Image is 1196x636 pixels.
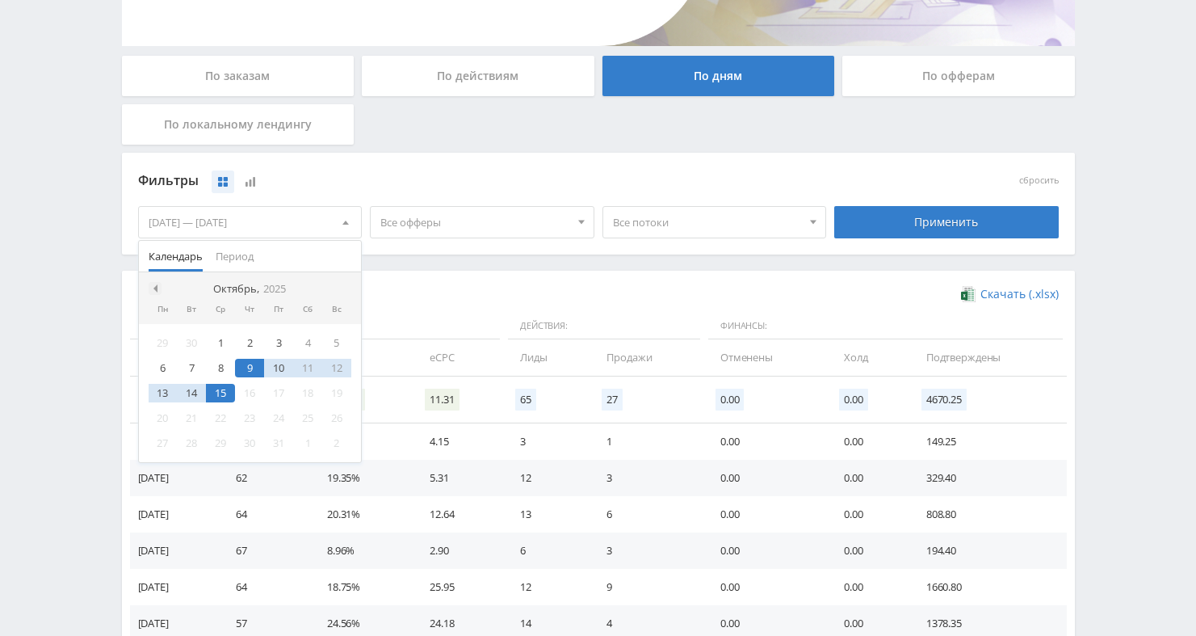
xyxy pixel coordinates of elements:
[504,339,590,376] td: Лиды
[206,434,235,453] div: 29
[828,339,910,376] td: Холд
[961,286,975,302] img: xlsx
[704,496,828,533] td: 0.00
[293,384,322,402] div: 18
[235,305,264,314] div: Чт
[380,207,569,238] span: Все офферы
[122,56,355,96] div: По заказам
[910,460,1067,496] td: 329.40
[130,377,220,423] td: Итого:
[602,389,623,411] span: 27
[293,359,322,377] div: 11
[206,384,235,402] div: 15
[834,206,1059,238] div: Применить
[149,334,178,352] div: 29
[322,384,351,402] div: 19
[130,423,220,460] td: [DATE]
[921,389,967,411] span: 4670.25
[293,334,322,352] div: 4
[910,569,1067,605] td: 1660.80
[413,339,504,376] td: eCPC
[293,305,322,314] div: Сб
[961,287,1058,303] a: Скачать (.xlsx)
[708,313,1063,340] span: Финансы:
[130,533,220,569] td: [DATE]
[264,409,293,428] div: 24
[149,434,178,453] div: 27
[264,434,293,453] div: 31
[220,533,311,569] td: 67
[704,460,828,496] td: 0.00
[220,569,311,605] td: 64
[293,409,322,428] div: 25
[704,569,828,605] td: 0.00
[235,359,264,377] div: 9
[413,496,504,533] td: 12.64
[504,569,590,605] td: 12
[264,359,293,377] div: 10
[590,496,703,533] td: 6
[130,460,220,496] td: [DATE]
[910,496,1067,533] td: 808.80
[413,423,504,460] td: 4.15
[220,496,311,533] td: 64
[311,569,413,605] td: 18.75%
[504,533,590,569] td: 6
[207,282,292,295] div: Октябрь,
[425,389,459,411] span: 11.31
[828,496,910,533] td: 0.00
[504,496,590,533] td: 13
[293,434,322,453] div: 1
[716,389,744,411] span: 0.00
[613,207,802,238] span: Все потоки
[980,288,1059,301] span: Скачать (.xlsx)
[122,104,355,145] div: По локальному лендингу
[828,423,910,460] td: 0.00
[311,423,413,460] td: 8.33%
[138,169,827,193] div: Фильтры
[590,339,703,376] td: Продажи
[264,334,293,352] div: 3
[839,389,867,411] span: 0.00
[590,423,703,460] td: 1
[149,305,178,314] div: Пн
[704,533,828,569] td: 0.00
[311,460,413,496] td: 19.35%
[139,207,362,238] div: [DATE] — [DATE]
[910,423,1067,460] td: 149.25
[177,409,206,428] div: 21
[311,533,413,569] td: 8.96%
[216,241,254,272] span: Период
[704,423,828,460] td: 0.00
[130,569,220,605] td: [DATE]
[177,305,206,314] div: Вт
[235,334,264,352] div: 2
[322,409,351,428] div: 26
[504,460,590,496] td: 12
[602,56,835,96] div: По дням
[235,434,264,453] div: 30
[504,423,590,460] td: 3
[322,359,351,377] div: 12
[235,409,264,428] div: 23
[590,460,703,496] td: 3
[142,241,209,272] button: Календарь
[130,496,220,533] td: [DATE]
[704,339,828,376] td: Отменены
[362,56,594,96] div: По действиям
[413,569,504,605] td: 25.95
[828,569,910,605] td: 0.00
[177,334,206,352] div: 30
[177,434,206,453] div: 28
[264,305,293,314] div: Пт
[910,533,1067,569] td: 194.40
[206,334,235,352] div: 1
[590,569,703,605] td: 9
[177,359,206,377] div: 7
[910,339,1067,376] td: Подтверждены
[842,56,1075,96] div: По офферам
[209,241,260,272] button: Период
[206,305,235,314] div: Ср
[130,313,501,340] span: Данные:
[264,384,293,402] div: 17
